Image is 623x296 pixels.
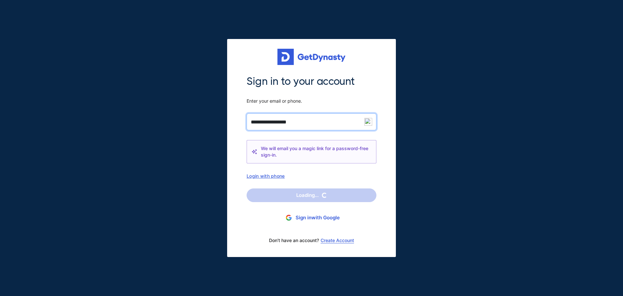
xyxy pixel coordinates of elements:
[247,212,376,224] button: Sign inwith Google
[277,49,346,65] img: Get started for free with Dynasty Trust Company
[247,98,376,104] span: Enter your email or phone.
[247,234,376,247] div: Don’t have an account?
[321,238,354,243] a: Create Account
[247,173,376,179] div: Login with phone
[247,75,376,88] span: Sign in to your account
[261,145,371,158] span: We will email you a magic link for a password-free sign-in.
[364,118,372,126] img: npw-badge-icon-locked.svg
